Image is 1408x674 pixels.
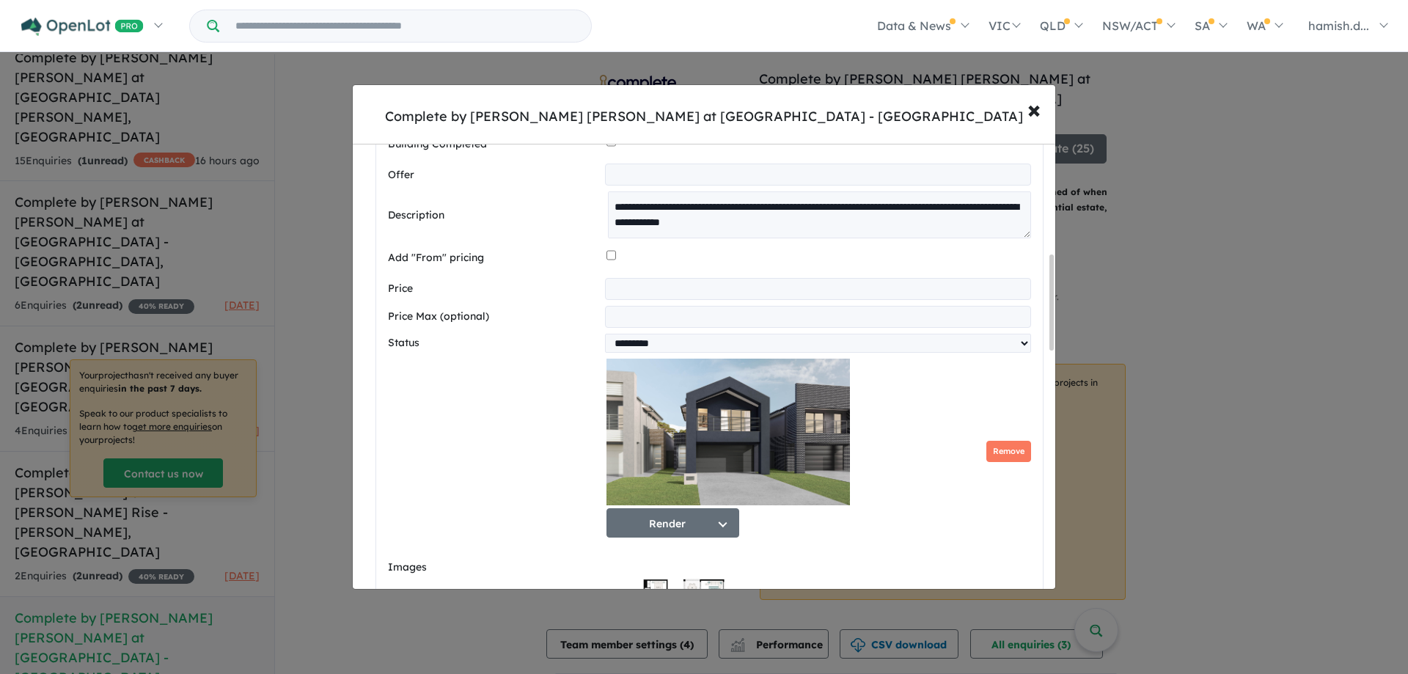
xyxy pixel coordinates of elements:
span: × [1027,93,1041,125]
label: Price Max (optional) [388,308,599,326]
label: Price [388,280,599,298]
span: hamish.d... [1308,18,1369,33]
button: Remove [986,441,1031,462]
div: Complete by [PERSON_NAME] [PERSON_NAME] at [GEOGRAPHIC_DATA] - [GEOGRAPHIC_DATA] [385,107,1023,126]
img: Openlot PRO Logo White [21,18,144,36]
label: Offer [388,166,599,184]
input: Try estate name, suburb, builder or developer [222,10,588,42]
label: Description [388,207,602,224]
label: Add "From" pricing [388,249,601,267]
label: Images [388,559,601,576]
button: Render [606,508,739,538]
img: Complete by McDonald Jones Homes at Huntlee - North Rothbury - Lot 144 Render [606,359,850,505]
label: Status [388,334,599,352]
label: Building Completed [388,136,601,153]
